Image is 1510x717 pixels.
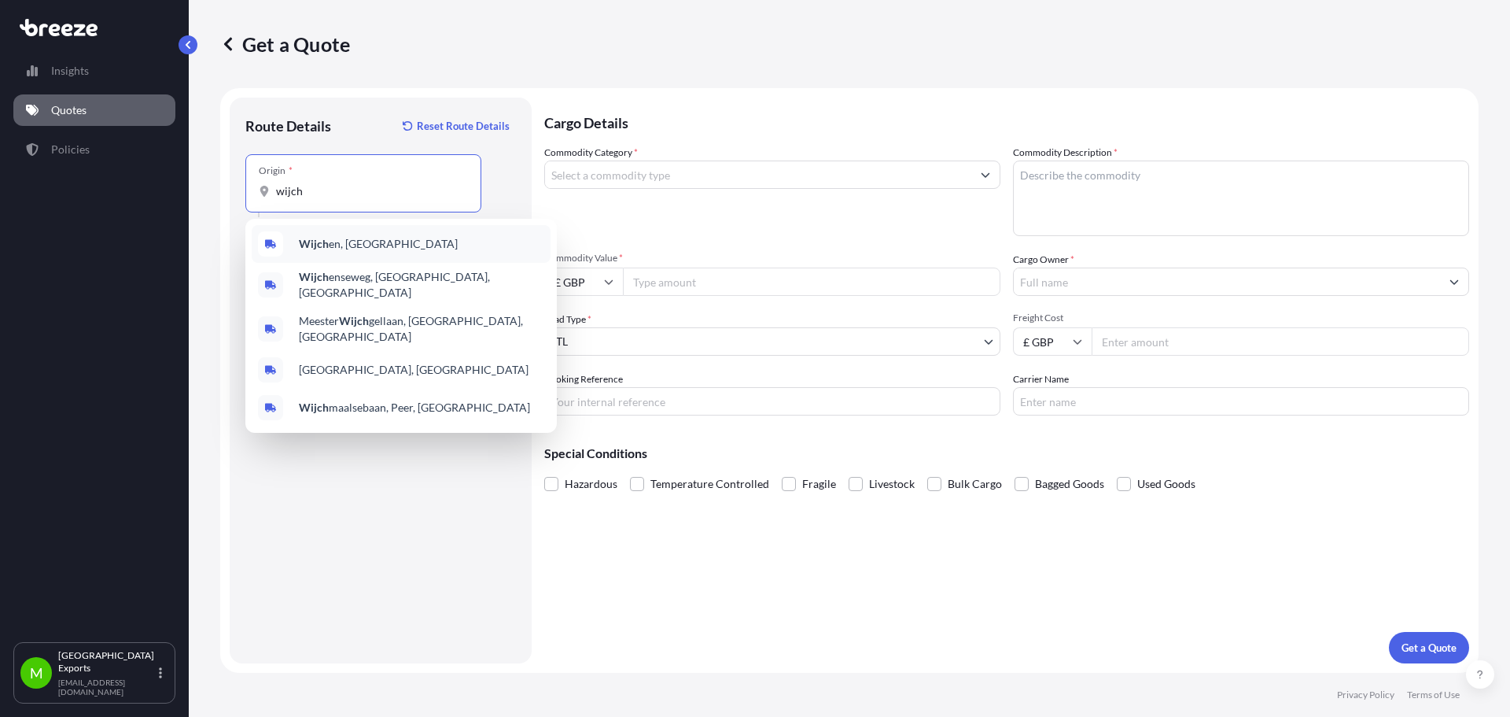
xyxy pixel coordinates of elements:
div: Show suggestions [245,219,557,433]
b: Wijch [299,237,329,250]
p: Insights [51,63,89,79]
span: Bagged Goods [1035,472,1104,496]
span: LTL [551,334,568,349]
input: Origin [276,183,462,199]
p: Privacy Policy [1337,689,1394,701]
input: Enter amount [1092,327,1469,356]
span: Fragile [802,472,836,496]
input: Enter name [1013,387,1469,416]
p: [EMAIL_ADDRESS][DOMAIN_NAME] [58,678,156,697]
p: Cargo Details [544,98,1469,145]
button: Show suggestions [971,161,1000,189]
label: Commodity Description [1013,145,1118,161]
p: Get a Quote [220,31,350,57]
span: en, [GEOGRAPHIC_DATA] [299,236,458,252]
b: Wijch [299,401,329,414]
label: Cargo Owner [1013,252,1074,268]
span: Temperature Controlled [650,472,769,496]
b: Wijch [339,314,369,327]
span: Freight Cost [1013,312,1469,324]
p: Quotes [51,102,87,118]
span: enseweg, [GEOGRAPHIC_DATA], [GEOGRAPHIC_DATA] [299,269,544,301]
input: Full name [1014,268,1440,296]
b: Wijch [299,270,329,283]
span: [GEOGRAPHIC_DATA], [GEOGRAPHIC_DATA] [299,362,528,378]
p: Special Conditions [544,447,1469,460]
input: Select a commodity type [545,161,971,189]
span: M [30,665,43,681]
span: Livestock [869,472,915,496]
span: Commodity Value [544,252,1000,264]
span: Load Type [544,312,591,327]
p: Get a Quote [1401,640,1457,656]
span: Meester gellaan, [GEOGRAPHIC_DATA], [GEOGRAPHIC_DATA] [299,313,544,345]
label: Booking Reference [544,371,623,387]
span: maalsebaan, Peer, [GEOGRAPHIC_DATA] [299,400,530,416]
button: Show suggestions [1440,268,1468,296]
p: Route Details [245,116,331,135]
label: Carrier Name [1013,371,1069,387]
span: Used Goods [1137,472,1195,496]
span: Hazardous [565,472,617,496]
input: Your internal reference [544,387,1000,416]
span: Bulk Cargo [948,472,1002,496]
p: Policies [51,142,90,157]
p: Terms of Use [1407,689,1460,701]
input: Type amount [623,268,1000,296]
label: Commodity Category [544,145,638,161]
p: Reset Route Details [417,118,510,134]
p: [GEOGRAPHIC_DATA] Exports [58,649,156,674]
div: Origin [259,164,293,177]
